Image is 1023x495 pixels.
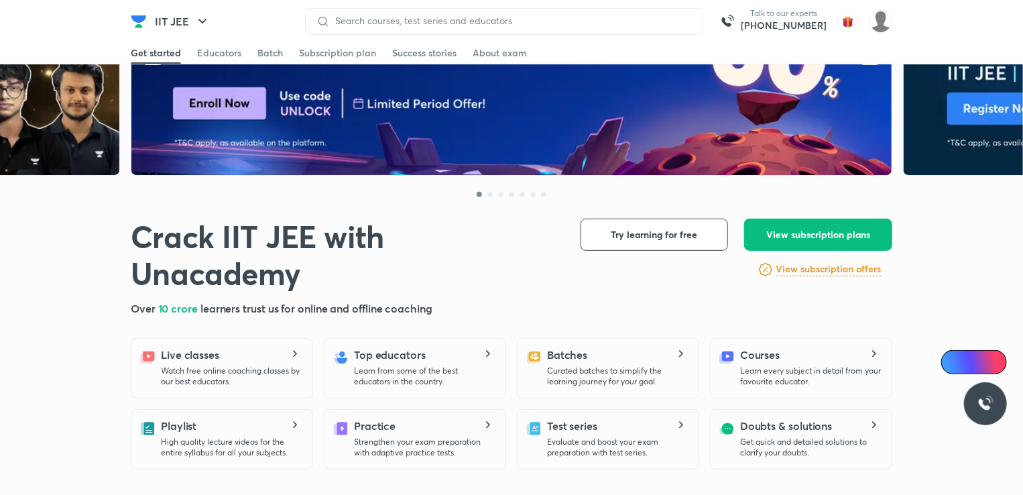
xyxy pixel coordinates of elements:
img: Sai Rakshith [869,10,892,33]
a: Educators [197,42,241,64]
a: Subscription plan [299,42,376,64]
input: Search courses, test series and educators [330,15,692,26]
span: learners trust us for online and offline coaching [200,301,432,315]
a: Ai Doubts [941,350,1007,374]
div: Success stories [392,46,457,60]
h6: View subscription offers [776,262,882,276]
a: [PHONE_NUMBER] [741,19,827,32]
button: View subscription plans [744,219,892,251]
img: call-us [714,8,741,35]
div: Subscription plan [299,46,376,60]
button: IIT JEE [147,8,219,35]
span: Over [131,301,158,315]
div: About exam [473,46,527,60]
span: 10 crore [158,301,200,315]
span: Ai Doubts [963,357,999,368]
a: Success stories [392,42,457,64]
p: Curated batches to simplify the learning journey for your goal. [547,366,688,387]
div: Get started [131,46,181,60]
h5: Top educators [354,347,426,363]
div: Batch [257,46,283,60]
p: Get quick and detailed solutions to clarify your doubts. [740,437,881,458]
a: Batch [257,42,283,64]
p: Talk to our experts [741,8,827,19]
h5: Doubts & solutions [740,418,833,434]
h5: Batches [547,347,587,363]
p: Evaluate and boost your exam preparation with test series. [547,437,688,458]
img: ttu [977,396,994,412]
p: Learn every subject in detail from your favourite educator. [740,366,881,387]
p: Watch free online coaching classes by our best educators. [161,366,302,387]
h5: Courses [740,347,780,363]
h5: Test series [547,418,597,434]
img: avatar [837,11,859,32]
p: High quality lecture videos for the entire syllabus for all your subjects. [161,437,302,458]
span: View subscription plans [766,228,870,241]
img: Icon [949,357,960,368]
p: Strengthen your exam preparation with adaptive practice tests. [354,437,495,458]
h5: Playlist [161,418,196,434]
button: Try learning for free [581,219,728,251]
a: Get started [131,42,181,64]
a: View subscription offers [776,262,882,278]
div: Educators [197,46,241,60]
img: Company Logo [131,13,147,30]
a: About exam [473,42,527,64]
h1: Crack IIT JEE with Unacademy [131,219,559,292]
p: Learn from some of the best educators in the country. [354,366,495,387]
h5: Practice [354,418,396,434]
h5: Live classes [161,347,219,363]
span: Try learning for free [611,228,698,241]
